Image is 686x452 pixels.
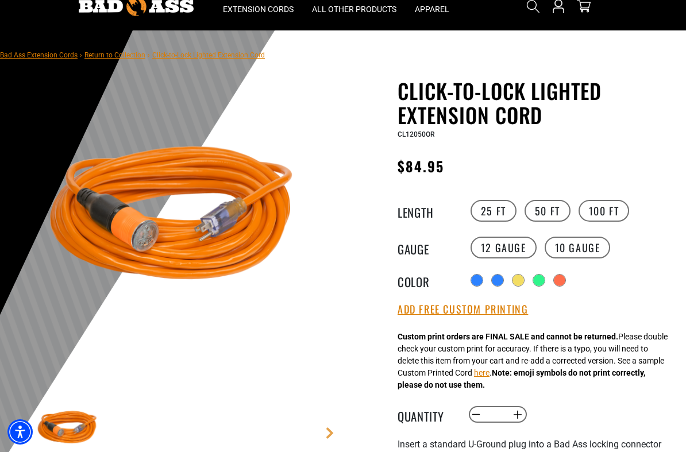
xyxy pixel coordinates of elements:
[7,419,33,445] div: Accessibility Menu
[398,273,455,288] legend: Color
[152,51,265,59] span: Click-to-Lock Lighted Extension Cord
[148,51,150,59] span: ›
[398,240,455,255] legend: Gauge
[398,332,618,341] strong: Custom print orders are FINAL SALE and cannot be returned.
[398,368,645,389] strong: Note: emoji symbols do not print correctly, please do not use them.
[545,237,611,258] label: 10 Gauge
[398,303,528,316] button: Add Free Custom Printing
[312,4,396,14] span: All Other Products
[324,427,336,439] a: Next
[579,200,630,222] label: 100 FT
[525,200,571,222] label: 50 FT
[398,407,455,422] label: Quantity
[415,4,449,14] span: Apparel
[471,237,537,258] label: 12 Gauge
[398,156,444,176] span: $84.95
[398,130,435,138] span: CL12050OR
[84,51,145,59] a: Return to Collection
[398,79,677,127] h1: Click-to-Lock Lighted Extension Cord
[398,203,455,218] legend: Length
[80,51,82,59] span: ›
[471,200,517,222] label: 25 FT
[223,4,294,14] span: Extension Cords
[474,367,490,379] button: here
[398,331,668,391] div: Please double check your custom print for accuracy. If there is a typo, you will need to delete t...
[34,81,309,356] img: orange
